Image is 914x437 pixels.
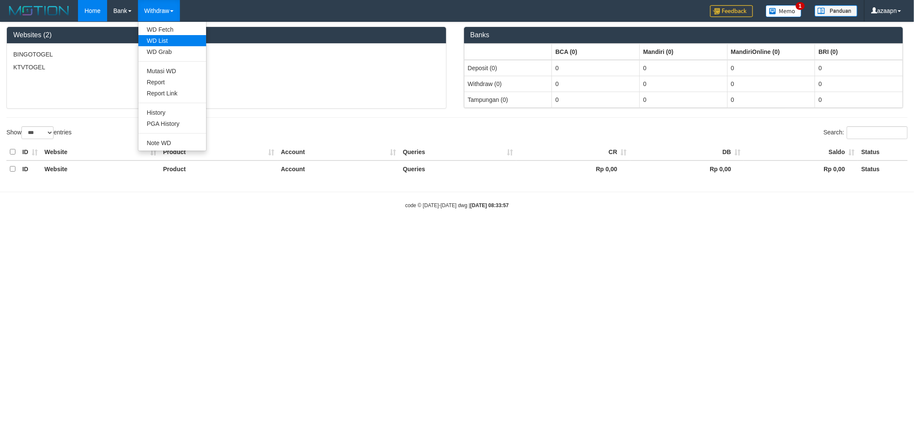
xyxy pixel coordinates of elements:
img: MOTION_logo.png [6,4,72,17]
img: Feedback.jpg [710,5,753,17]
label: Search: [824,126,908,139]
td: 0 [552,76,640,92]
td: 0 [727,76,815,92]
th: Status [858,161,908,177]
td: 0 [727,92,815,107]
th: Website [41,161,160,177]
td: Tampungan (0) [464,92,552,107]
th: Rp 0,00 [630,161,744,177]
td: Deposit (0) [464,60,552,76]
th: Group: activate to sort column ascending [639,44,727,60]
h3: Websites (2) [13,31,440,39]
a: WD Fetch [138,24,206,35]
img: Button%20Memo.svg [766,5,802,17]
p: KTVTOGEL [13,63,440,71]
th: Saldo [744,144,858,161]
label: Show entries [6,126,72,139]
small: code © [DATE]-[DATE] dwg | [405,202,509,208]
strong: [DATE] 08:33:57 [470,202,509,208]
th: CR [516,144,630,161]
th: Account [278,144,399,161]
td: 0 [815,76,903,92]
th: Group: activate to sort column ascending [727,44,815,60]
td: 0 [727,60,815,76]
td: 0 [639,60,727,76]
td: 0 [815,60,903,76]
th: Product [160,161,278,177]
a: History [138,107,206,118]
th: DB [630,144,744,161]
th: Status [858,144,908,161]
th: Product [160,144,278,161]
th: Queries [399,144,516,161]
td: 0 [552,60,640,76]
p: BINGOTOGEL [13,50,440,59]
th: ID [19,144,41,161]
td: 0 [639,92,727,107]
td: 0 [552,92,640,107]
th: Group: activate to sort column ascending [815,44,903,60]
th: Group: activate to sort column ascending [464,44,552,60]
th: Account [278,161,399,177]
th: Rp 0,00 [516,161,630,177]
th: Rp 0,00 [744,161,858,177]
a: WD List [138,35,206,46]
a: Mutasi WD [138,65,206,77]
th: Website [41,144,160,161]
a: PGA History [138,118,206,129]
h3: Banks [470,31,897,39]
a: Report [138,77,206,88]
img: panduan.png [815,5,857,17]
span: 1 [796,2,805,10]
th: Group: activate to sort column ascending [552,44,640,60]
a: Note WD [138,137,206,149]
th: Queries [399,161,516,177]
td: Withdraw (0) [464,76,552,92]
td: 0 [815,92,903,107]
a: Report Link [138,88,206,99]
select: Showentries [21,126,54,139]
a: WD Grab [138,46,206,57]
td: 0 [639,76,727,92]
input: Search: [847,126,908,139]
th: ID [19,161,41,177]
